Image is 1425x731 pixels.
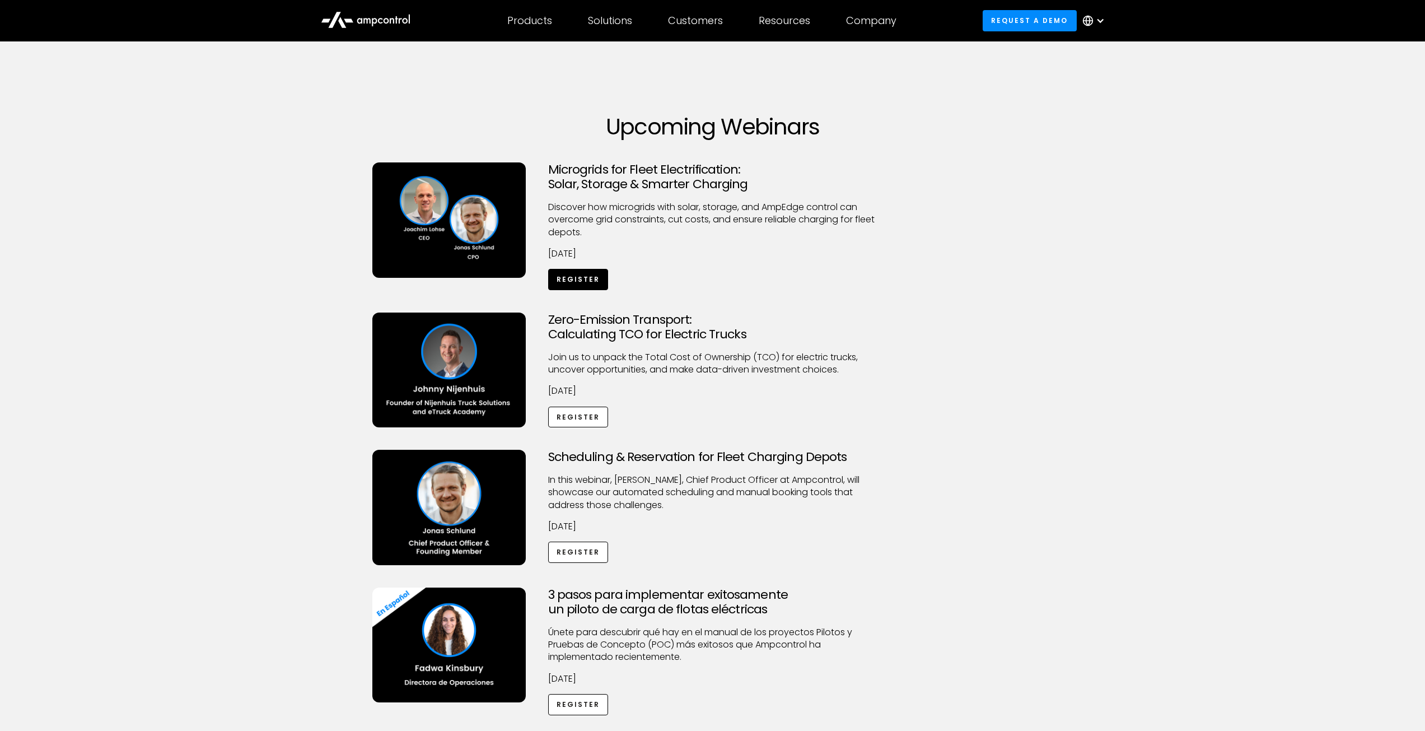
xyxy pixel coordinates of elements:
[846,15,896,27] div: Company
[548,269,609,290] a: Register
[507,15,552,27] div: Products
[548,385,877,397] p: [DATE]
[588,15,632,27] div: Solutions
[548,588,877,617] h3: 3 pasos para implementar exitosamente un piloto de carga de flotas eléctricas
[548,351,877,376] p: Join us to unpack the Total Cost of Ownership (TCO) for electric trucks, uncover opportunities, a...
[548,673,877,685] p: [DATE]
[759,15,810,27] div: Resources
[548,694,609,715] a: Register
[548,313,877,342] h3: Zero-Emission Transport: Calculating TCO for Electric Trucks
[372,113,1053,140] h1: Upcoming Webinars
[548,474,877,511] p: ​In this webinar, [PERSON_NAME], Chief Product Officer at Ampcontrol, will showcase our automated...
[548,248,877,260] p: [DATE]
[548,542,609,562] a: Register
[668,15,723,27] div: Customers
[548,450,877,464] h3: Scheduling & Reservation for Fleet Charging Depots
[548,520,877,533] p: [DATE]
[548,626,877,664] p: Únete para descubrir qué hay en el manual de los proyectos Pilotos y Pruebas de Concepto (POC) má...
[548,162,877,192] h3: Microgrids for Fleet Electrification: Solar, Storage & Smarter Charging
[548,407,609,427] a: Register
[983,10,1077,31] a: Request a demo
[548,201,877,239] p: Discover how microgrids with solar, storage, and AmpEdge control can overcome grid constraints, c...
